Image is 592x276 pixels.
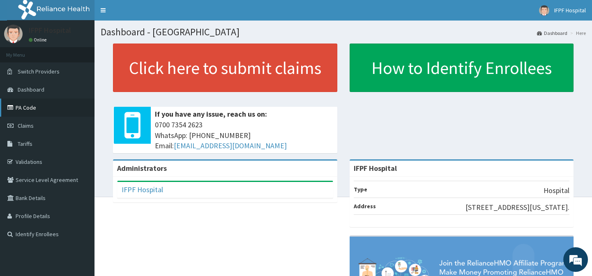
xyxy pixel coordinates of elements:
img: User Image [539,5,549,16]
a: Click here to submit claims [113,44,337,92]
span: Tariffs [18,140,32,147]
a: [EMAIL_ADDRESS][DOMAIN_NAME] [174,141,287,150]
b: If you have any issue, reach us on: [155,109,267,119]
span: Claims [18,122,34,129]
a: IFPF Hospital [122,185,163,194]
b: Type [354,186,367,193]
strong: IFPF Hospital [354,163,397,173]
h1: Dashboard - [GEOGRAPHIC_DATA] [101,27,586,37]
a: How to Identify Enrollees [350,44,574,92]
p: [STREET_ADDRESS][US_STATE]. [465,202,569,213]
img: User Image [4,25,23,43]
p: IFPF Hospital [29,27,71,34]
span: 0700 7354 2623 WhatsApp: [PHONE_NUMBER] Email: [155,120,333,151]
a: Dashboard [537,30,567,37]
p: Hospital [544,185,569,196]
b: Administrators [117,163,167,173]
li: Here [568,30,586,37]
span: Switch Providers [18,68,60,75]
a: Online [29,37,48,43]
span: Dashboard [18,86,44,93]
b: Address [354,202,376,210]
span: IFPF Hospital [554,7,586,14]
